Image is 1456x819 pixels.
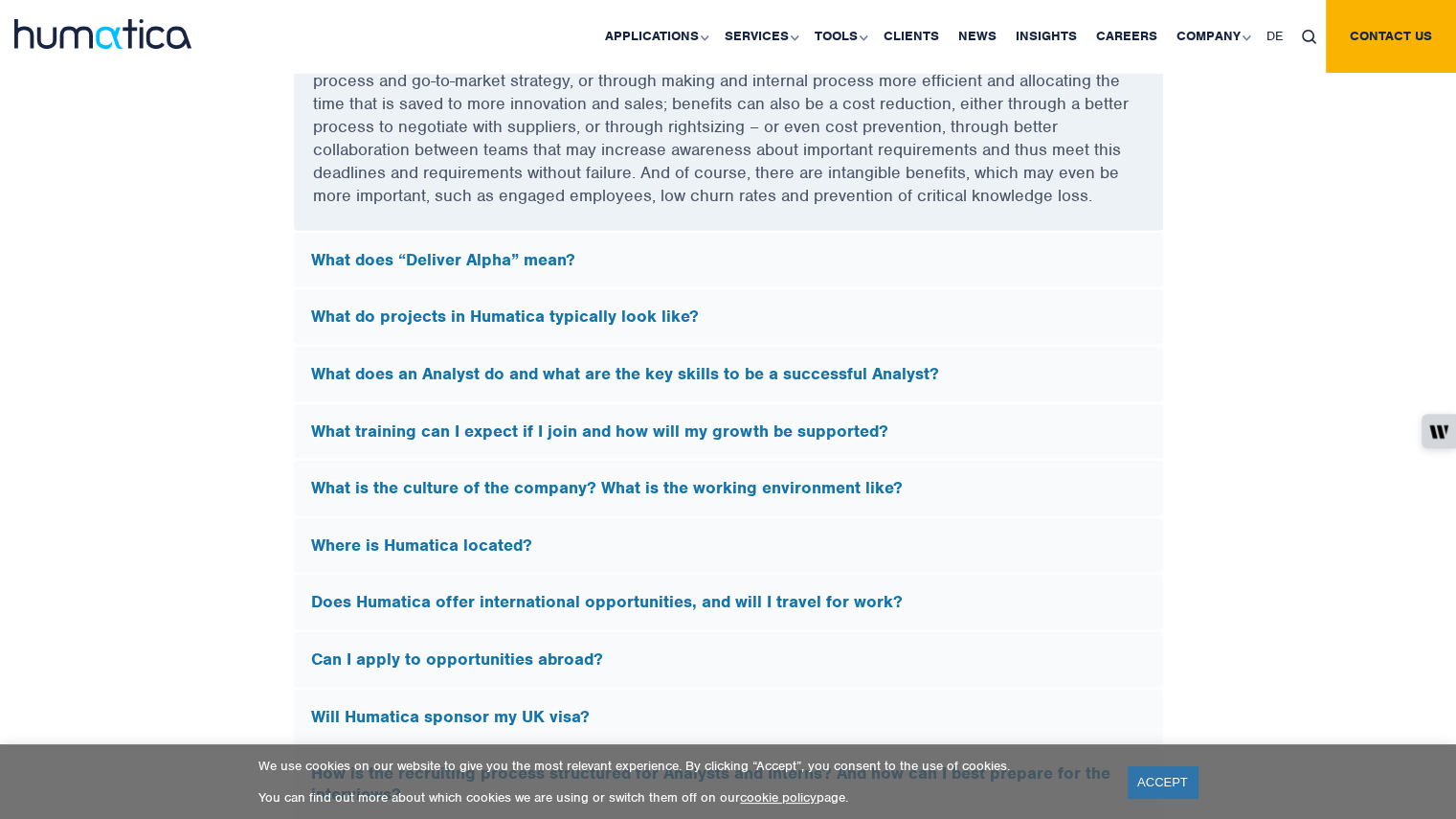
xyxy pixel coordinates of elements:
[14,19,191,49] img: logo
[311,250,1146,271] h5: What does “Deliver Alpha” mean?
[311,649,1146,671] h5: Can I apply to opportunities abroad?
[311,307,1146,328] h5: What do projects in Humatica typically look like?
[311,592,1146,613] h5: Does Humatica offer international opportunities, and will I travel for work?
[1266,28,1283,44] span: DE
[1302,30,1316,44] img: search_icon
[1128,766,1198,798] a: ACCEPT
[740,789,817,806] a: cookie policy
[258,789,1104,806] p: You can find out more about which cookies we are using or switch them off on our page.
[311,535,1146,557] h5: Where is Humatica located?
[311,707,1146,728] h5: Will Humatica sponsor my UK visa?
[258,758,1104,774] p: We use cookies on our website to give you the most relevant experience. By clicking “Accept”, you...
[311,478,1146,499] h5: What is the culture of the company? What is the working environment like?
[313,23,1144,231] p: The benefits of organizational effectiveness vary in shape and form. Example of benefits can be i...
[311,364,1146,385] h5: What does an Analyst do and what are the key skills to be a successful Analyst?
[311,421,1146,443] h5: What training can I expect if I join and how will my growth be supported?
